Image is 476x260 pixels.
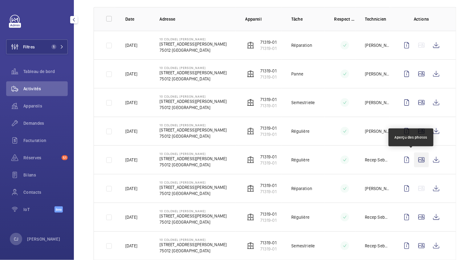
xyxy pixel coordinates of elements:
[125,100,137,106] p: [DATE]
[260,182,276,189] p: 71319-01
[159,98,227,104] p: [STREET_ADDRESS][PERSON_NAME]
[365,100,389,106] p: [PERSON_NAME]
[334,16,355,22] p: Respect délai
[23,86,68,92] span: Activités
[159,66,227,70] p: 10 Colonel [PERSON_NAME]
[159,95,227,98] p: 10 Colonel [PERSON_NAME]
[125,71,137,77] p: [DATE]
[54,206,63,213] span: Beta
[292,100,315,106] p: Semestrielle
[125,243,137,249] p: [DATE]
[260,211,276,217] p: 71319-01
[260,68,276,74] p: 71319-01
[23,189,68,195] span: Contacts
[159,162,227,168] p: 75012 [GEOGRAPHIC_DATA]
[247,185,254,192] img: elevator.svg
[23,172,68,178] span: Bilans
[159,123,227,127] p: 10 Colonel [PERSON_NAME]
[292,71,304,77] p: Panne
[159,47,227,53] p: 75012 [GEOGRAPHIC_DATA]
[159,181,227,184] p: 10 Colonel [PERSON_NAME]
[159,248,227,254] p: 75012 [GEOGRAPHIC_DATA]
[365,243,389,249] p: Recep Sebukhan
[159,184,227,190] p: [STREET_ADDRESS][PERSON_NAME]
[247,213,254,221] img: elevator.svg
[159,133,227,139] p: 75012 [GEOGRAPHIC_DATA]
[260,39,276,45] p: 71319-01
[247,128,254,135] img: elevator.svg
[125,157,137,163] p: [DATE]
[125,42,137,48] p: [DATE]
[292,16,325,22] p: Tâche
[159,238,227,242] p: 10 Colonel [PERSON_NAME]
[247,99,254,106] img: elevator.svg
[365,128,389,134] p: [PERSON_NAME]
[159,213,227,219] p: [STREET_ADDRESS][PERSON_NAME]
[292,157,310,163] p: Régulière
[292,185,313,192] p: Réparation
[62,155,68,160] span: 51
[51,44,56,49] span: 1
[260,217,276,223] p: 71319-01
[260,125,276,131] p: 71319-01
[159,37,227,41] p: 10 Colonel [PERSON_NAME]
[23,137,68,144] span: Facturation
[247,70,254,78] img: elevator.svg
[260,160,276,166] p: 71319-01
[365,214,389,220] p: Recep Sebukhan
[292,42,313,48] p: Réparation
[292,214,310,220] p: Régulière
[365,157,389,163] p: Recep Sebukhan
[159,41,227,47] p: [STREET_ADDRESS][PERSON_NAME]
[260,74,276,80] p: 71319-01
[159,209,227,213] p: 10 Colonel [PERSON_NAME]
[14,236,18,242] p: CJ
[159,127,227,133] p: [STREET_ADDRESS][PERSON_NAME]
[23,120,68,126] span: Demandes
[159,156,227,162] p: [STREET_ADDRESS][PERSON_NAME]
[23,103,68,109] span: Appareils
[260,45,276,51] p: 71319-01
[260,96,276,103] p: 71319-01
[260,103,276,109] p: 71319-01
[260,131,276,137] p: 71319-01
[365,16,389,22] p: Technicien
[125,185,137,192] p: [DATE]
[365,71,389,77] p: [PERSON_NAME]
[399,16,444,22] p: Actions
[125,128,137,134] p: [DATE]
[23,206,54,213] span: IoT
[247,242,254,250] img: elevator.svg
[365,42,389,48] p: [PERSON_NAME]
[125,214,137,220] p: [DATE]
[260,189,276,195] p: 71319-01
[159,16,235,22] p: Adresse
[23,155,59,161] span: Réserves
[23,44,35,50] span: Filtres
[365,185,389,192] p: [PERSON_NAME]
[159,219,227,225] p: 75012 [GEOGRAPHIC_DATA]
[159,152,227,156] p: 10 Colonel [PERSON_NAME]
[6,39,68,54] button: Filtres1
[159,104,227,111] p: 75012 [GEOGRAPHIC_DATA]
[159,190,227,197] p: 75012 [GEOGRAPHIC_DATA]
[247,156,254,164] img: elevator.svg
[125,16,150,22] p: Date
[159,76,227,82] p: 75012 [GEOGRAPHIC_DATA]
[260,246,276,252] p: 71319-01
[27,236,60,242] p: [PERSON_NAME]
[260,240,276,246] p: 71319-01
[292,128,310,134] p: Régulière
[395,135,428,140] div: Aperçu des photos
[247,42,254,49] img: elevator.svg
[23,68,68,75] span: Tableau de bord
[159,242,227,248] p: [STREET_ADDRESS][PERSON_NAME]
[260,154,276,160] p: 71319-01
[292,243,315,249] p: Semestrielle
[159,70,227,76] p: [STREET_ADDRESS][PERSON_NAME]
[245,16,282,22] p: Appareil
